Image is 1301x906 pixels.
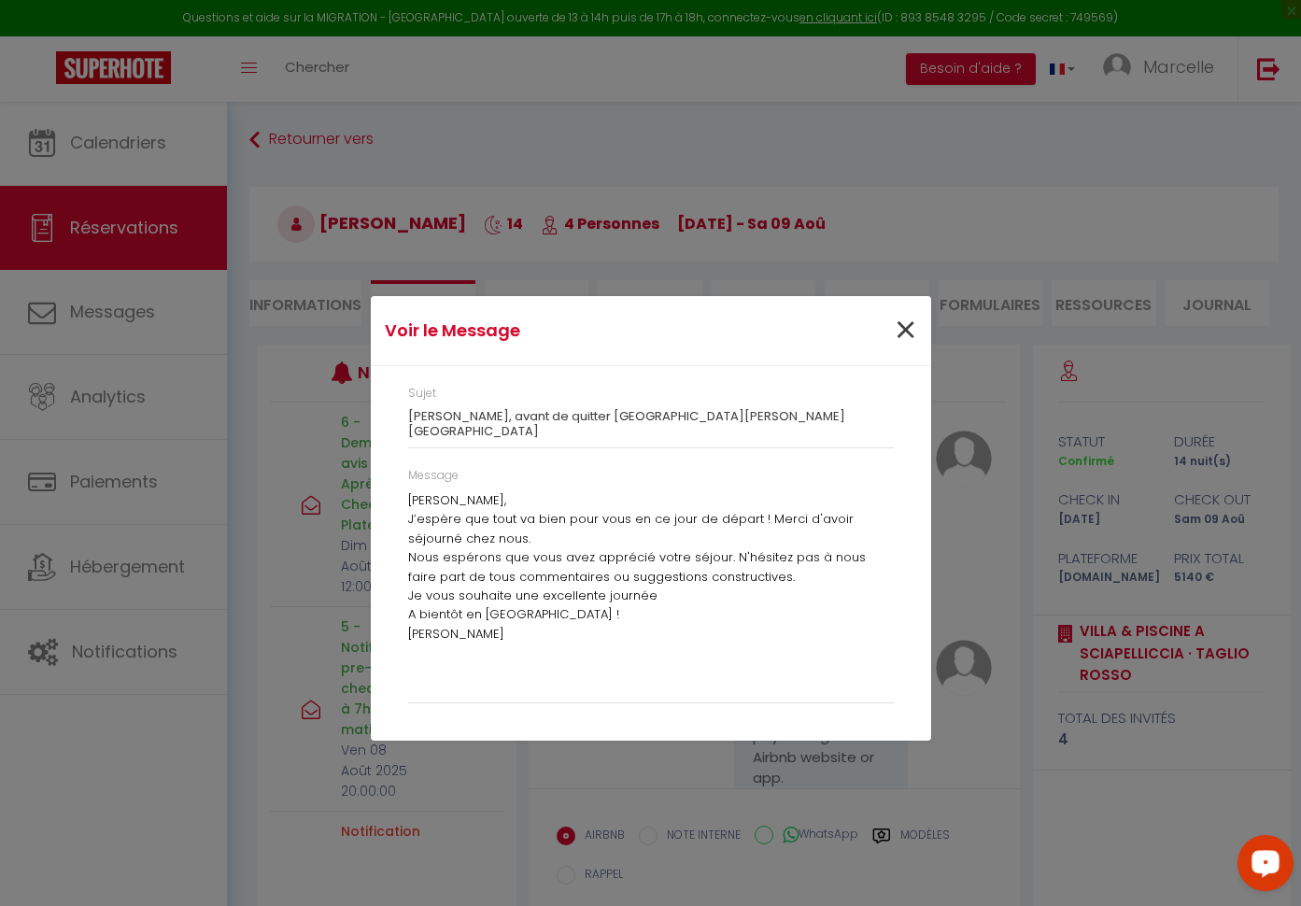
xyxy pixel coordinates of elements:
button: Close [894,311,917,351]
span: × [894,303,917,359]
p: J’espère que tout va bien pour vous en ce jour de départ ! Merci d'avoir séjourné chez nous. [408,510,894,548]
label: Sujet [408,385,436,403]
iframe: LiveChat chat widget [1223,828,1301,906]
p: A bientôt en [GEOGRAPHIC_DATA] ! [408,605,894,624]
p: Je vous souhaite une excellente journée [408,587,894,605]
p: [PERSON_NAME], [408,491,894,510]
label: Message [408,467,459,485]
p: [PERSON_NAME] [408,625,894,644]
p: Nous espérons que vous avez apprécié votre séjour. N'hésitez pas à nous faire part de tous commen... [408,548,894,587]
h4: Voir le Message [385,318,731,344]
h3: [PERSON_NAME], avant de quitter [GEOGRAPHIC_DATA][PERSON_NAME][GEOGRAPHIC_DATA] [408,409,894,438]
